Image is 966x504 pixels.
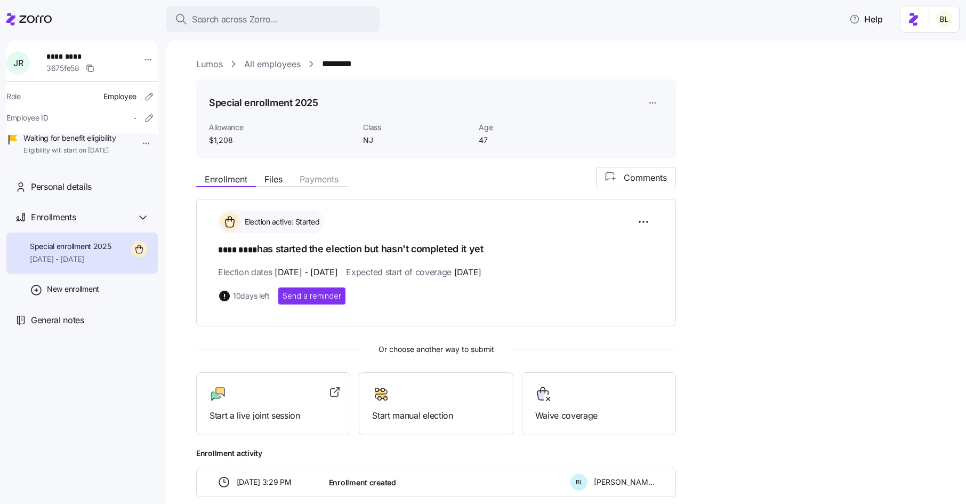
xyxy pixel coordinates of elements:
a: Lumos [196,58,223,71]
span: Enrollment [205,175,247,183]
span: New enrollment [47,284,99,294]
span: Enrollment activity [196,448,676,459]
span: [DATE] - [DATE] [30,254,111,265]
span: Eligibility will start on [DATE] [23,146,116,155]
span: Personal details [31,180,92,194]
span: Files [264,175,283,183]
span: Employee [103,91,136,102]
span: 3675fe58 [46,63,79,74]
span: Start a live joint session [210,409,337,422]
span: Enrollments [31,211,76,224]
button: Help [841,9,891,30]
span: B L [576,479,583,485]
span: Or choose another way to submit [196,343,676,355]
span: Role [6,91,21,102]
span: Special enrollment 2025 [30,241,111,252]
span: Waive coverage [535,409,663,422]
span: - [133,113,136,123]
span: [PERSON_NAME] [594,477,655,487]
span: Start manual election [372,409,500,422]
span: 10 days left [233,291,270,301]
button: Search across Zorro... [166,6,380,32]
button: Comments [596,167,676,188]
span: [DATE] [454,266,481,279]
span: [DATE] - [DATE] [275,266,337,279]
span: Election active: Started [241,217,319,227]
span: General notes [31,314,84,327]
span: 47 [479,135,586,146]
span: Send a reminder [283,291,341,301]
span: Payments [300,175,339,183]
span: [DATE] 3:29 PM [237,477,292,487]
a: All employees [244,58,301,71]
h1: Special enrollment 2025 [209,96,318,109]
span: Expected start of coverage [346,266,481,279]
span: Age [479,122,586,133]
span: Class [363,122,470,133]
span: Help [849,13,883,26]
span: Search across Zorro... [192,13,278,26]
button: Send a reminder [278,287,345,305]
span: J R [13,59,23,67]
span: Comments [624,171,667,184]
span: Allowance [209,122,355,133]
span: Election dates [218,266,337,279]
img: 2fabda6663eee7a9d0b710c60bc473af [936,11,953,28]
h1: has started the election but hasn't completed it yet [218,242,654,257]
span: Enrollment created [329,477,396,488]
span: $1,208 [209,135,355,146]
span: NJ [363,135,470,146]
span: Waiting for benefit eligibility [23,133,116,143]
span: Employee ID [6,113,49,123]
